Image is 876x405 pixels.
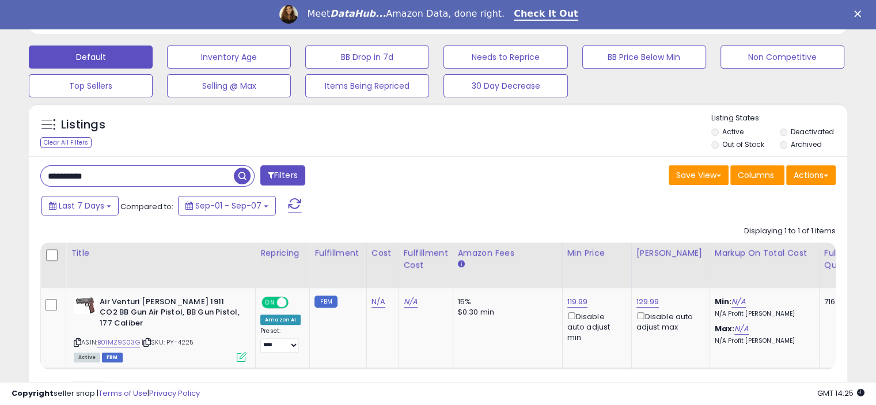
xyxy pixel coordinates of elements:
[715,337,810,345] p: N/A Profit [PERSON_NAME]
[722,127,744,137] label: Active
[178,196,276,215] button: Sep-01 - Sep-07
[98,388,147,399] a: Terms of Use
[443,74,567,97] button: 30 Day Decrease
[74,297,247,361] div: ASIN:
[730,165,784,185] button: Columns
[790,139,821,149] label: Archived
[371,296,385,308] a: N/A
[567,310,623,343] div: Disable auto adjust min
[314,296,337,308] small: FBM
[307,8,505,20] div: Meet Amazon Data, done right.
[74,297,97,314] img: 41G8UiRd1zL._SL40_.jpg
[41,196,119,215] button: Last 7 Days
[120,201,173,212] span: Compared to:
[636,310,701,332] div: Disable auto adjust max
[305,74,429,97] button: Items Being Repriced
[12,388,54,399] strong: Copyright
[731,296,745,308] a: N/A
[314,247,361,259] div: Fulfillment
[786,165,836,185] button: Actions
[458,297,553,307] div: 15%
[443,46,567,69] button: Needs to Reprice
[260,165,305,186] button: Filters
[263,297,277,307] span: ON
[305,46,429,69] button: BB Drop in 7d
[720,46,844,69] button: Non Competitive
[514,8,578,21] a: Check It Out
[71,247,251,259] div: Title
[722,139,764,149] label: Out of Stock
[149,388,200,399] a: Privacy Policy
[287,297,305,307] span: OFF
[636,296,659,308] a: 129.99
[97,338,140,347] a: B01MZ9S03G
[715,310,810,318] p: N/A Profit [PERSON_NAME]
[854,10,866,17] div: Close
[715,323,735,334] b: Max:
[260,315,301,325] div: Amazon AI
[669,165,729,185] button: Save View
[824,297,860,307] div: 716
[142,338,194,347] span: | SKU: PY-4225
[404,247,448,271] div: Fulfillment Cost
[371,247,394,259] div: Cost
[102,353,123,362] span: FBM
[167,74,291,97] button: Selling @ Max
[260,327,301,353] div: Preset:
[61,117,105,133] h5: Listings
[715,296,732,307] b: Min:
[710,243,819,288] th: The percentage added to the cost of goods (COGS) that forms the calculator for Min & Max prices.
[817,388,864,399] span: 2025-09-15 14:25 GMT
[738,169,774,181] span: Columns
[167,46,291,69] button: Inventory Age
[29,46,153,69] button: Default
[734,323,748,335] a: N/A
[458,259,465,270] small: Amazon Fees.
[824,247,864,271] div: Fulfillable Quantity
[458,247,558,259] div: Amazon Fees
[744,226,836,237] div: Displaying 1 to 1 of 1 items
[40,137,92,148] div: Clear All Filters
[790,127,833,137] label: Deactivated
[330,8,386,19] i: DataHub...
[74,353,100,362] span: All listings currently available for purchase on Amazon
[582,46,706,69] button: BB Price Below Min
[29,74,153,97] button: Top Sellers
[458,307,553,317] div: $0.30 min
[100,297,240,332] b: Air Venturi [PERSON_NAME] 1911 CO2 BB Gun Air Pistol, BB Gun Pistol, 177 Caliber
[567,296,588,308] a: 119.99
[711,113,847,124] p: Listing States:
[636,247,705,259] div: [PERSON_NAME]
[12,388,200,399] div: seller snap | |
[279,5,298,24] img: Profile image for Georgie
[195,200,261,211] span: Sep-01 - Sep-07
[715,247,814,259] div: Markup on Total Cost
[567,247,627,259] div: Min Price
[404,296,418,308] a: N/A
[59,200,104,211] span: Last 7 Days
[260,247,305,259] div: Repricing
